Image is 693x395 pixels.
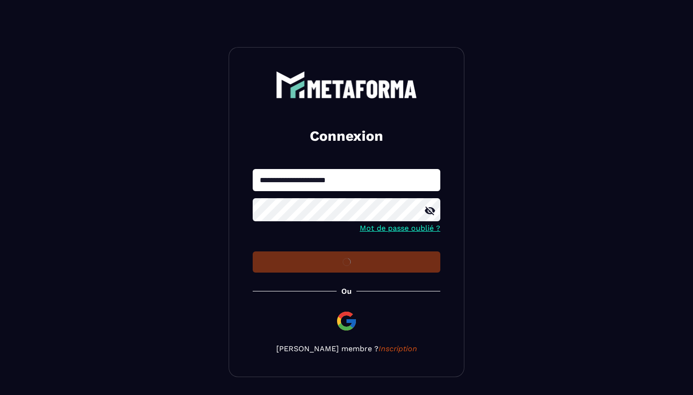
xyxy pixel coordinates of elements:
[341,287,352,296] p: Ou
[253,344,440,353] p: [PERSON_NAME] membre ?
[379,344,417,353] a: Inscription
[264,127,429,145] h2: Connexion
[360,224,440,233] a: Mot de passe oublié ?
[276,71,417,98] img: logo
[335,310,358,332] img: google
[253,71,440,98] a: logo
